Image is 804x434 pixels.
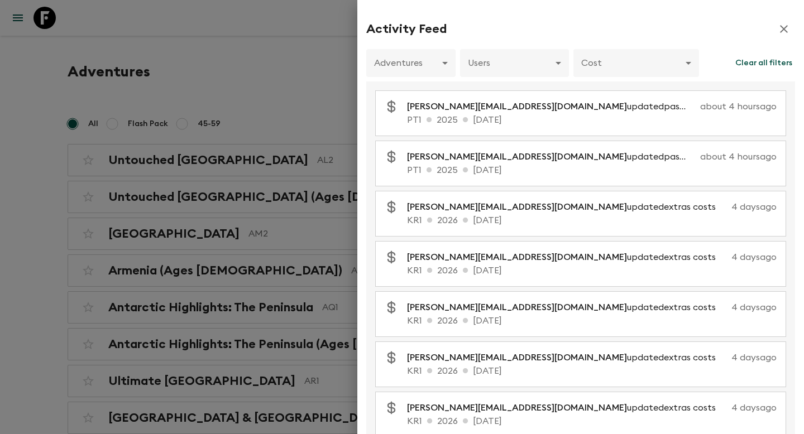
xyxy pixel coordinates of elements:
p: KR1 2026 [DATE] [407,264,777,277]
span: [PERSON_NAME][EMAIL_ADDRESS][DOMAIN_NAME] [407,253,627,262]
p: KR1 2026 [DATE] [407,364,777,378]
span: [PERSON_NAME][EMAIL_ADDRESS][DOMAIN_NAME] [407,202,627,211]
p: 4 days ago [729,351,777,364]
p: KR1 2026 [DATE] [407,314,777,327]
p: PT1 2025 [DATE] [407,163,777,177]
p: updated extras costs [407,200,725,214]
p: updated extras costs [407,250,725,264]
p: about 4 hours ago [700,150,777,163]
p: KR1 2026 [DATE] [407,414,777,428]
p: 4 days ago [729,301,777,314]
p: about 4 hours ago [700,100,777,113]
p: updated extras costs [407,401,725,414]
div: Users [460,47,569,79]
p: 4 days ago [729,250,777,264]
p: updated passenger costs [407,100,696,113]
h2: Activity Feed [366,22,447,36]
p: KR1 2026 [DATE] [407,214,777,227]
p: updated passenger costs [407,150,696,163]
span: [PERSON_NAME][EMAIL_ADDRESS][DOMAIN_NAME] [407,353,627,362]
div: Adventures [366,47,456,79]
p: PT1 2025 [DATE] [407,113,777,127]
p: 4 days ago [729,200,777,214]
span: [PERSON_NAME][EMAIL_ADDRESS][DOMAIN_NAME] [407,152,627,161]
p: updated extras costs [407,351,725,364]
span: [PERSON_NAME][EMAIL_ADDRESS][DOMAIN_NAME] [407,102,627,111]
p: 4 days ago [729,401,777,414]
span: [PERSON_NAME][EMAIL_ADDRESS][DOMAIN_NAME] [407,403,627,412]
p: updated extras costs [407,301,725,314]
button: Clear all filters [733,49,795,77]
div: Cost [573,47,699,79]
span: [PERSON_NAME][EMAIL_ADDRESS][DOMAIN_NAME] [407,303,627,312]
